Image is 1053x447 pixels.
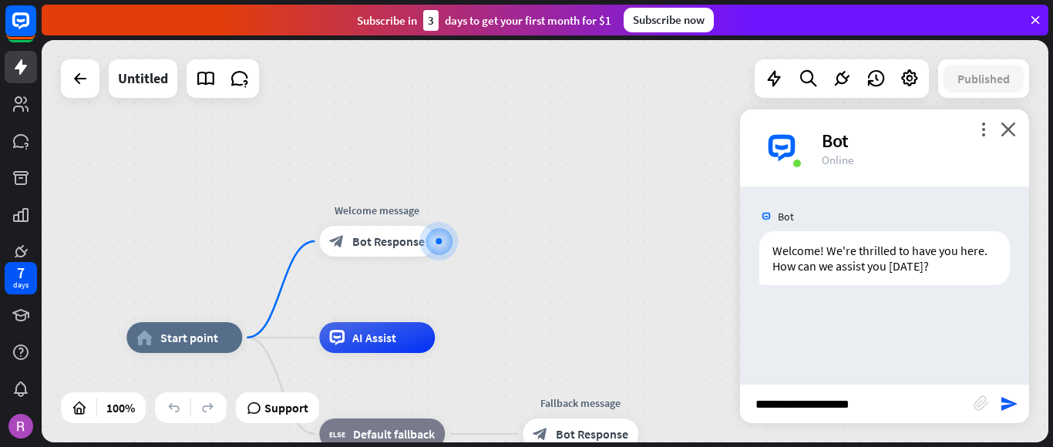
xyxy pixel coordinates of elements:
[778,210,794,223] span: Bot
[264,395,308,420] span: Support
[822,153,1011,167] div: Online
[1001,122,1016,136] i: close
[308,203,446,218] div: Welcome message
[624,8,714,32] div: Subscribe now
[976,122,991,136] i: more_vert
[352,234,425,249] span: Bot Response
[17,266,25,280] div: 7
[353,426,435,442] span: Default fallback
[1000,395,1018,413] i: send
[822,129,1011,153] div: Bot
[136,330,153,345] i: home_2
[556,426,628,442] span: Bot Response
[329,426,345,442] i: block_fallback
[329,234,345,249] i: block_bot_response
[13,280,29,291] div: days
[102,395,140,420] div: 100%
[352,330,396,345] span: AI Assist
[533,426,548,442] i: block_bot_response
[160,330,218,345] span: Start point
[357,10,611,31] div: Subscribe in days to get your first month for $1
[511,395,650,411] div: Fallback message
[118,59,168,98] div: Untitled
[423,10,439,31] div: 3
[5,262,37,294] a: 7 days
[944,65,1024,92] button: Published
[12,6,59,52] button: Open LiveChat chat widget
[974,395,989,411] i: block_attachment
[759,231,1010,285] div: Welcome! We're thrilled to have you here. How can we assist you [DATE]?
